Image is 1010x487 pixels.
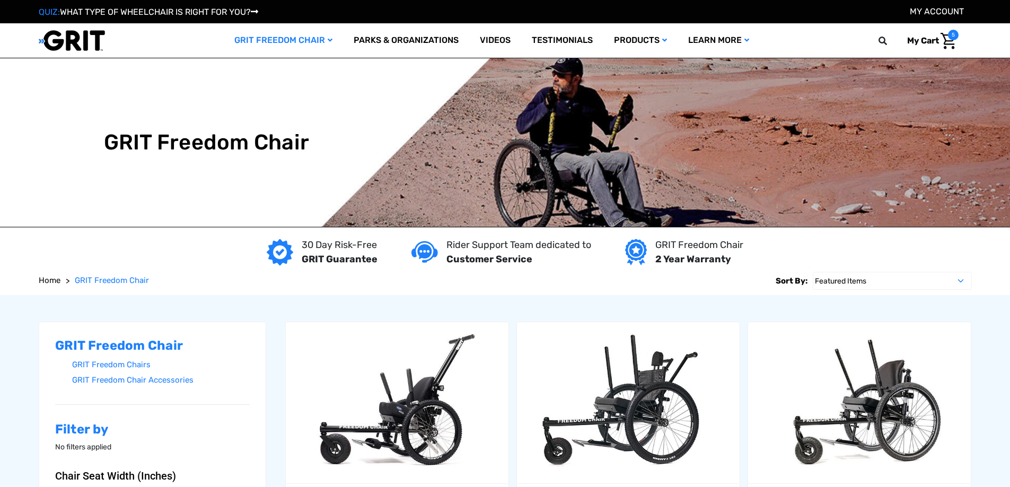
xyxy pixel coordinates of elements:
a: GRIT Freedom Chair [75,275,149,287]
img: GRIT Guarantee [267,239,293,265]
a: Parks & Organizations [343,23,469,58]
span: My Cart [907,36,939,46]
p: GRIT Freedom Chair [655,238,743,252]
a: Products [603,23,678,58]
a: QUIZ:WHAT TYPE OF WHEELCHAIR IS RIGHT FOR YOU? [39,7,258,17]
a: GRIT Freedom Chairs [72,357,250,373]
a: GRIT Junior,$4,995.00 [286,322,508,484]
p: 30 Day Risk-Free [302,238,377,252]
a: GRIT Freedom Chair: Spartan,$3,995.00 [517,322,740,484]
input: Search [883,30,899,52]
a: Home [39,275,60,287]
p: No filters applied [55,441,250,453]
h1: GRIT Freedom Chair [104,130,310,155]
img: GRIT All-Terrain Wheelchair and Mobility Equipment [39,30,105,51]
span: QUIZ: [39,7,60,17]
a: GRIT Freedom Chair [224,23,343,58]
strong: 2 Year Warranty [655,253,731,265]
a: GRIT Freedom Chair Accessories [72,373,250,388]
strong: Customer Service [446,253,532,265]
button: Chair Seat Width (Inches) [55,470,250,482]
label: Sort By: [776,272,807,290]
img: GRIT Junior: GRIT Freedom Chair all terrain wheelchair engineered specifically for kids [286,329,508,477]
img: Year warranty [625,239,647,265]
span: Home [39,276,60,285]
img: GRIT Freedom Chair Pro: the Pro model shown including contoured Invacare Matrx seatback, Spinergy... [748,329,971,477]
img: Customer service [411,241,438,263]
a: Testimonials [521,23,603,58]
a: GRIT Freedom Chair: Pro,$5,495.00 [748,322,971,484]
a: Learn More [678,23,760,58]
a: Videos [469,23,521,58]
p: Rider Support Team dedicated to [446,238,591,252]
a: Account [910,6,964,16]
span: Chair Seat Width (Inches) [55,470,176,482]
h2: GRIT Freedom Chair [55,338,250,353]
a: Cart with 5 items [899,30,959,52]
span: 5 [948,30,959,40]
img: Cart [941,33,956,49]
strong: GRIT Guarantee [302,253,377,265]
img: GRIT Freedom Chair: Spartan [517,329,740,477]
span: GRIT Freedom Chair [75,276,149,285]
h2: Filter by [55,422,250,437]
